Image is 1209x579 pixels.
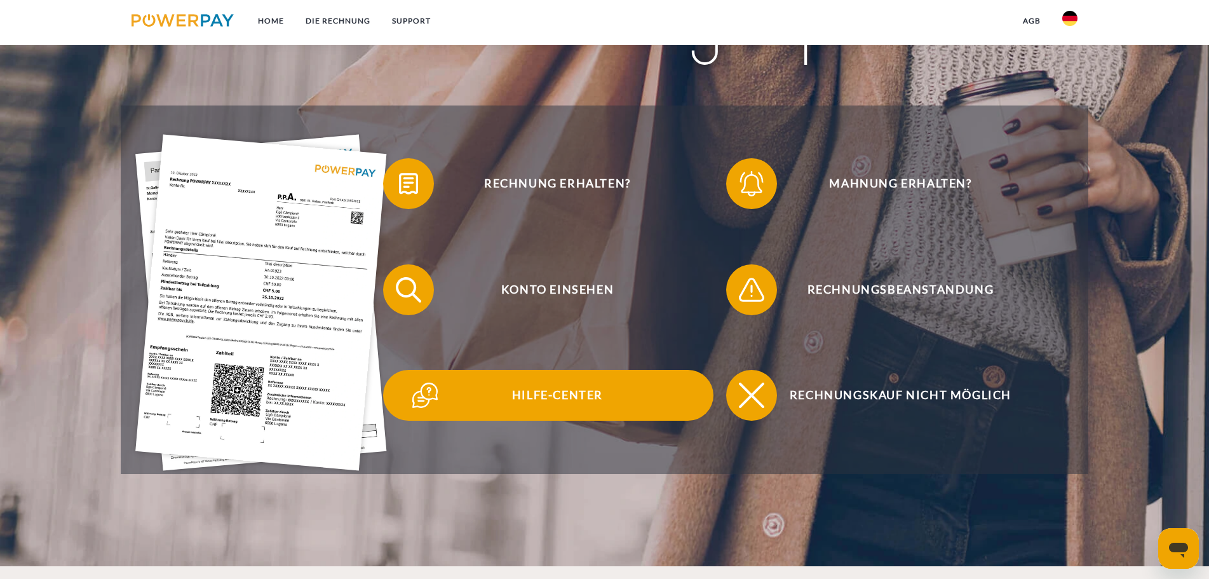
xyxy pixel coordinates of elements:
a: Home [247,10,295,32]
iframe: Schaltfläche zum Öffnen des Messaging-Fensters [1158,528,1199,569]
a: agb [1012,10,1051,32]
span: Mahnung erhalten? [745,158,1056,209]
img: de [1062,11,1077,26]
img: single_invoice_powerpay_de.jpg [136,134,388,470]
a: SUPPORT [381,10,442,32]
span: Konto einsehen [402,264,713,315]
button: Rechnung erhalten? [383,158,713,209]
img: logo-powerpay.svg [132,14,234,27]
button: Rechnungskauf nicht möglich [726,370,1057,421]
span: Rechnungsbeanstandung [745,264,1056,315]
span: Rechnung erhalten? [402,158,713,209]
img: qb_bell.svg [736,168,767,200]
button: Hilfe-Center [383,370,713,421]
img: qb_search.svg [393,274,424,306]
button: Konto einsehen [383,264,713,315]
span: Hilfe-Center [402,370,713,421]
span: Rechnungskauf nicht möglich [745,370,1056,421]
img: qb_bill.svg [393,168,424,200]
img: qb_help.svg [409,379,441,411]
img: qb_close.svg [736,379,767,411]
button: Mahnung erhalten? [726,158,1057,209]
button: Rechnungsbeanstandung [726,264,1057,315]
a: DIE RECHNUNG [295,10,381,32]
img: qb_warning.svg [736,274,767,306]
